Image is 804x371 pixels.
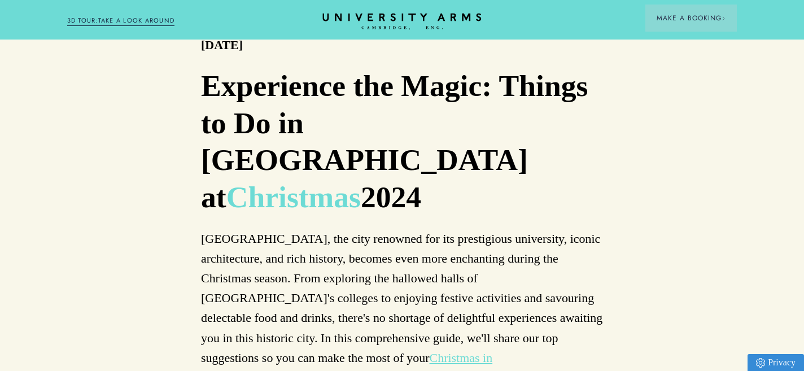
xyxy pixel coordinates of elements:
button: Make a BookingArrow icon [645,5,737,32]
strong: 2024 [361,180,421,214]
img: Privacy [756,358,765,368]
a: 3D TOUR:TAKE A LOOK AROUND [67,16,175,26]
img: Arrow icon [722,16,726,20]
a: Privacy [748,354,804,371]
strong: Experience the Magic: Things to Do in [GEOGRAPHIC_DATA] at [201,69,588,213]
a: Christmas [226,180,361,214]
a: Home [320,13,484,30]
span: Make a Booking [657,13,726,23]
p: [DATE] [201,35,243,55]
